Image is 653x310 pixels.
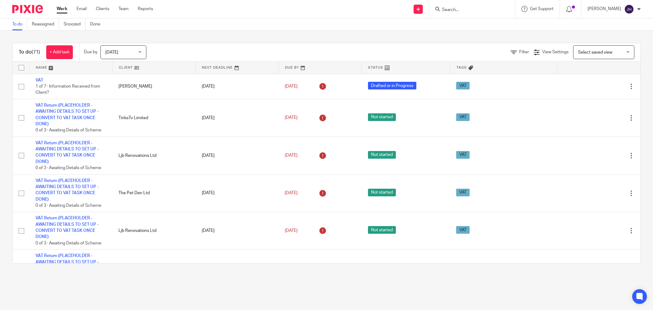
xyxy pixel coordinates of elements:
img: svg%3E [624,4,634,14]
span: 1 of 7 · Information Received from Client? [36,84,100,95]
span: VAT [456,226,470,234]
a: VAT Return (PLACEHOLDER - AWAITING DETAILS TO SET UP - CONVERT TO VAT TASK ONCE DONE) [36,216,99,239]
td: The Pet Den Ltd [112,250,195,287]
span: Get Support [530,7,554,11]
span: Not started [368,151,396,159]
td: [PERSON_NAME] [112,74,195,99]
td: TinksTv Limited [112,99,195,137]
a: Clients [96,6,109,12]
td: [DATE] [196,174,279,212]
span: [DATE] [285,153,298,158]
span: Not started [368,113,396,121]
span: View Settings [542,50,569,54]
p: Due by [84,49,97,55]
span: 0 of 3 · Awaiting Details of Scheme [36,128,101,132]
p: [PERSON_NAME] [587,6,621,12]
span: 0 of 3 · Awaiting Details of Scheme [36,166,101,170]
span: [DATE] [285,84,298,89]
span: [DATE] [105,50,118,55]
a: To do [12,18,27,30]
img: Pixie [12,5,43,13]
span: [DATE] [285,229,298,233]
td: [DATE] [196,212,279,250]
a: VAT [36,78,43,82]
span: Filter [519,50,529,54]
span: Drafted or in Progress [368,82,416,89]
td: [DATE] [196,250,279,287]
span: VAT [456,189,470,196]
a: + Add task [46,45,73,59]
a: Team [118,6,129,12]
td: Ljb Renovations Ltd [112,212,195,250]
span: Not started [368,226,396,234]
span: [DATE] [285,116,298,120]
span: Not started [368,189,396,196]
span: [DATE] [285,191,298,195]
a: VAT Return (PLACEHOLDER - AWAITING DETAILS TO SET UP - CONVERT TO VAT TASK ONCE DONE) [36,141,99,164]
span: VAT [456,151,470,159]
input: Search [441,7,497,13]
span: 0 of 3 · Awaiting Details of Scheme [36,241,101,245]
span: 0 of 3 · Awaiting Details of Scheme [36,203,101,208]
a: Reports [138,6,153,12]
td: Ljb Renovations Ltd [112,137,195,174]
a: Email [77,6,87,12]
a: Reassigned [32,18,59,30]
td: [DATE] [196,74,279,99]
td: The Pet Den Ltd [112,174,195,212]
span: VAT [456,113,470,121]
a: Snoozed [64,18,85,30]
td: [DATE] [196,99,279,137]
h1: To do [19,49,40,55]
td: [DATE] [196,137,279,174]
a: VAT Return (PLACEHOLDER - AWAITING DETAILS TO SET UP - CONVERT TO VAT TASK ONCE DONE) [36,103,99,126]
span: (71) [32,50,40,55]
span: Select saved view [578,50,612,55]
span: VAT [456,82,470,89]
a: VAT Return (PLACEHOLDER - AWAITING DETAILS TO SET UP - CONVERT TO VAT TASK ONCE DONE) [36,254,99,277]
a: VAT Return (PLACEHOLDER - AWAITING DETAILS TO SET UP - CONVERT TO VAT TASK ONCE DONE) [36,179,99,202]
a: Work [57,6,67,12]
a: Done [90,18,105,30]
span: Tags [456,66,467,69]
